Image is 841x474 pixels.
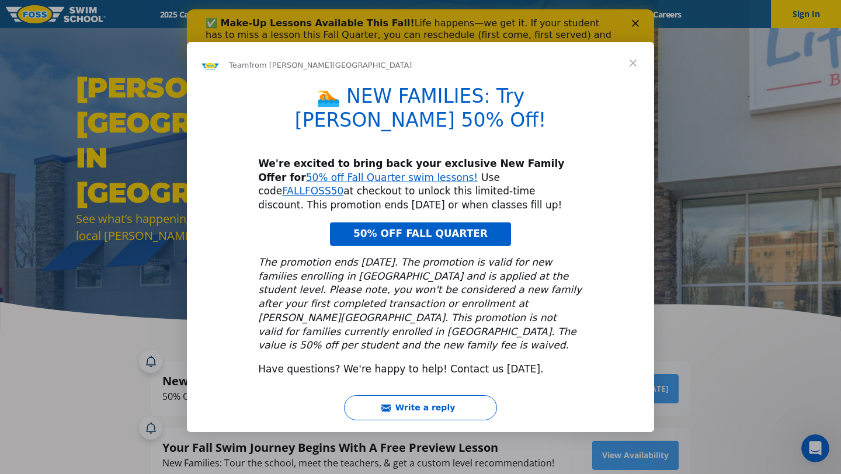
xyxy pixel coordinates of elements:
div: Life happens—we get it. If your student has to miss a lesson this Fall Quarter, you can reschedul... [19,8,430,55]
span: Team [229,61,249,69]
a: 50% off Fall Quarter swim lessons [306,172,474,183]
b: We're excited to bring back your exclusive New Family Offer for [258,158,564,183]
span: Close [612,42,654,84]
button: Write a reply [344,395,497,420]
h1: 🏊 NEW FAMILIES: Try [PERSON_NAME] 50% Off! [258,85,583,140]
img: Profile image for Team [201,56,220,75]
span: 50% OFF FALL QUARTER [353,228,488,239]
div: Use code at checkout to unlock this limited-time discount. This promotion ends [DATE] or when cla... [258,157,583,212]
a: ! [474,172,478,183]
a: FALLFOSS50 [282,185,343,197]
i: The promotion ends [DATE]. The promotion is valid for new families enrolling in [GEOGRAPHIC_DATA]... [258,256,582,351]
div: Close [445,11,457,18]
a: 50% OFF FALL QUARTER [330,222,511,246]
span: from [PERSON_NAME][GEOGRAPHIC_DATA] [249,61,412,69]
div: Have questions? We're happy to help! Contact us [DATE]. [258,363,583,377]
b: ✅ Make-Up Lessons Available This Fall! [19,8,228,19]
